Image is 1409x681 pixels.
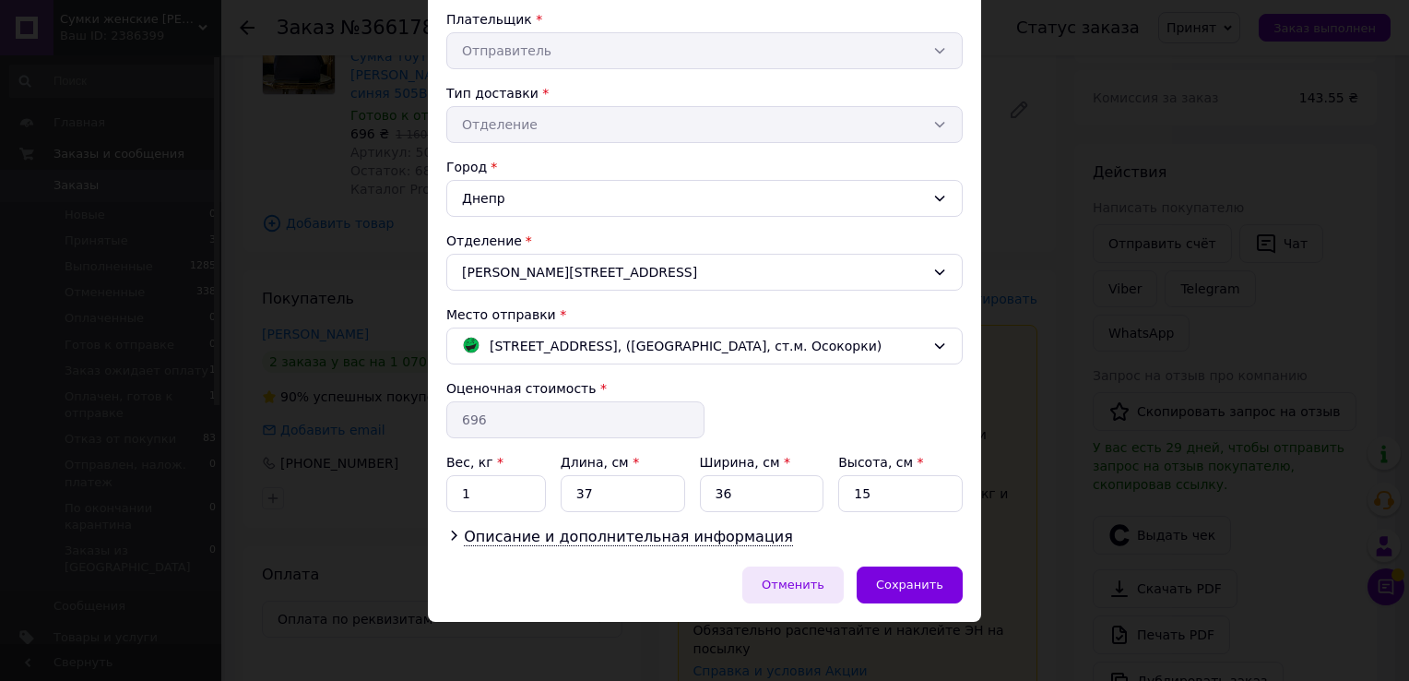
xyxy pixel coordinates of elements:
span: Сохранить [876,578,943,591]
label: Оценочная стоимость [446,381,597,396]
span: Отменить [762,578,824,591]
label: Высота, см [838,455,923,470]
span: Описание и дополнительная информация [464,528,793,546]
div: [PERSON_NAME][STREET_ADDRESS] [446,254,963,291]
div: Город [446,158,963,176]
div: Отделение [446,232,963,250]
div: Плательщик [446,10,963,29]
span: [STREET_ADDRESS], ([GEOGRAPHIC_DATA], ст.м. Осокорки) [490,336,882,356]
label: Длина, см [561,455,639,470]
div: Тип доставки [446,84,963,102]
label: Вес, кг [446,455,503,470]
div: Днепр [446,180,963,217]
div: Место отправки [446,305,963,324]
label: Ширина, см [700,455,790,470]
